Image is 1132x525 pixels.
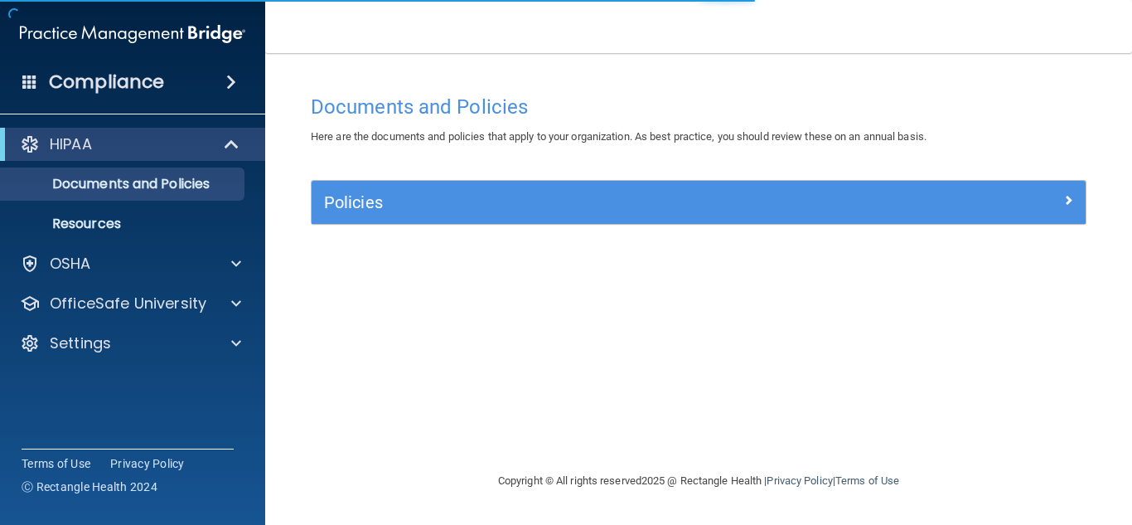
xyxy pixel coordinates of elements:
[20,254,241,274] a: OSHA
[324,189,1073,216] a: Policies
[20,134,240,154] a: HIPAA
[835,474,899,487] a: Terms of Use
[50,294,206,314] p: OfficeSafe University
[311,96,1086,118] h4: Documents and Policies
[49,70,164,94] h4: Compliance
[767,474,832,487] a: Privacy Policy
[11,176,237,192] p: Documents and Policies
[324,193,880,211] h5: Policies
[22,479,157,495] span: Ⓒ Rectangle Health 2024
[20,333,241,353] a: Settings
[22,455,90,472] a: Terms of Use
[50,333,111,353] p: Settings
[50,254,91,274] p: OSHA
[110,455,185,472] a: Privacy Policy
[20,17,245,51] img: PMB logo
[50,134,92,154] p: HIPAA
[396,455,1001,508] div: Copyright © All rights reserved 2025 @ Rectangle Health | |
[11,216,237,232] p: Resources
[20,294,241,314] a: OfficeSafe University
[311,130,926,143] span: Here are the documents and policies that apply to your organization. As best practice, you should...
